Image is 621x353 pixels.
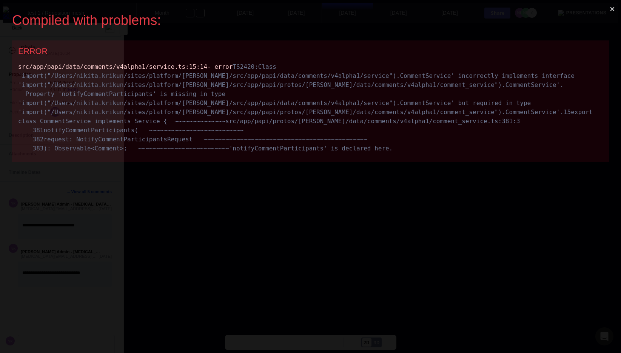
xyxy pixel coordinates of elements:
span: ~~~~~~~~~~~~~~~~~~~~~~~~~~~~~~~~~~~~~~~~~~~~~ [203,136,367,143]
span: 381 [33,127,44,134]
span: notifyCommentParticipants( ~~~~~~~~~~~~~~~~~~~~~~~~~~ [18,127,243,134]
div: ERROR [18,46,603,56]
span: - error [207,63,233,70]
span: 15 [564,108,571,116]
span: :15 [185,63,196,70]
div: src/app/papi/data/comments/v4alpha1/service.ts :14 [18,62,603,153]
span: 382 [18,136,367,152]
span: Class 'import("/Users/nikita.krikun/sites/platform/[PERSON_NAME]/src/app/papi/data/comments/v4alp... [18,63,596,125]
div: Compiled with problems: [12,12,597,28]
span: ): Observable<Comment>; ~~~~~~~~~~~~~~~~~~~~~~~~~ [43,145,229,152]
span: request: NotifyCommentParticipantsRequest [43,136,193,143]
span: :381 [498,118,513,125]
